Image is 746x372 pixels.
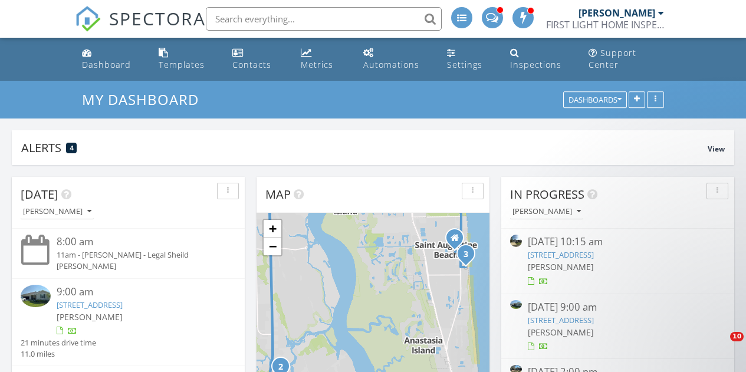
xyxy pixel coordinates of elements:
span: SPECTORA [109,6,206,31]
div: 8:00 am [57,235,218,249]
button: [PERSON_NAME] [21,204,94,220]
button: [PERSON_NAME] [510,204,583,220]
iframe: Intercom live chat [706,332,734,360]
div: 201 9th St, St. Augustine Beach FLORIDA 32080 [455,238,462,245]
div: [PERSON_NAME] [579,7,655,19]
a: Zoom out [264,238,281,255]
a: [DATE] 10:15 am [STREET_ADDRESS] [PERSON_NAME] [510,235,725,287]
a: Inspections [505,42,574,76]
a: My Dashboard [82,90,209,109]
a: Contacts [228,42,287,76]
span: 4 [70,144,74,152]
a: Zoom in [264,220,281,238]
div: Templates [159,59,205,70]
div: Dashboard [82,59,131,70]
span: 10 [730,332,744,341]
span: [PERSON_NAME] [57,311,123,322]
div: Contacts [232,59,271,70]
div: Dashboards [568,96,622,104]
div: 1 3rd St, St. Augustine, FL 32080 [466,254,473,261]
span: Map [265,186,291,202]
span: [DATE] [21,186,58,202]
div: [PERSON_NAME] [512,208,581,216]
a: Support Center [584,42,669,76]
a: Metrics [296,42,349,76]
span: In Progress [510,186,584,202]
img: 9322829%2Fcover_photos%2FvvjNhuUt6RPnxmeBStZl%2Fsmall.9322829-1756305157072 [21,285,51,307]
div: [PERSON_NAME] [23,208,91,216]
div: 9:00 am [57,285,218,299]
a: Settings [442,42,496,76]
div: Support Center [589,47,636,70]
a: Templates [154,42,219,76]
a: Automations (Advanced) [359,42,433,76]
i: 2 [278,363,283,371]
img: streetview [510,235,522,246]
button: Dashboards [563,92,627,108]
img: 9322829%2Fcover_photos%2FvvjNhuUt6RPnxmeBStZl%2Fsmall.9322829-1756305157072 [510,300,522,309]
a: [STREET_ADDRESS] [528,249,594,260]
div: Alerts [21,140,708,156]
div: Inspections [510,59,561,70]
a: SPECTORA [75,16,206,41]
img: The Best Home Inspection Software - Spectora [75,6,101,32]
div: FIRST LIGHT HOME INSPECTIONS [546,19,664,31]
div: 11.0 miles [21,348,96,360]
a: Dashboard [77,42,144,76]
div: 11am - [PERSON_NAME] - Legal Sheild [57,249,218,261]
div: [PERSON_NAME] [57,261,218,272]
div: Metrics [301,59,333,70]
div: Settings [447,59,482,70]
div: 21 minutes drive time [21,337,96,348]
a: [DATE] 9:00 am [STREET_ADDRESS] [PERSON_NAME] [510,300,725,353]
div: Automations [363,59,419,70]
div: [DATE] 10:15 am [528,235,707,249]
span: View [708,144,725,154]
a: [STREET_ADDRESS] [57,299,123,310]
input: Search everything... [206,7,442,31]
a: 9:00 am [STREET_ADDRESS] [PERSON_NAME] 21 minutes drive time 11.0 miles [21,285,236,360]
i: 3 [464,251,468,259]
